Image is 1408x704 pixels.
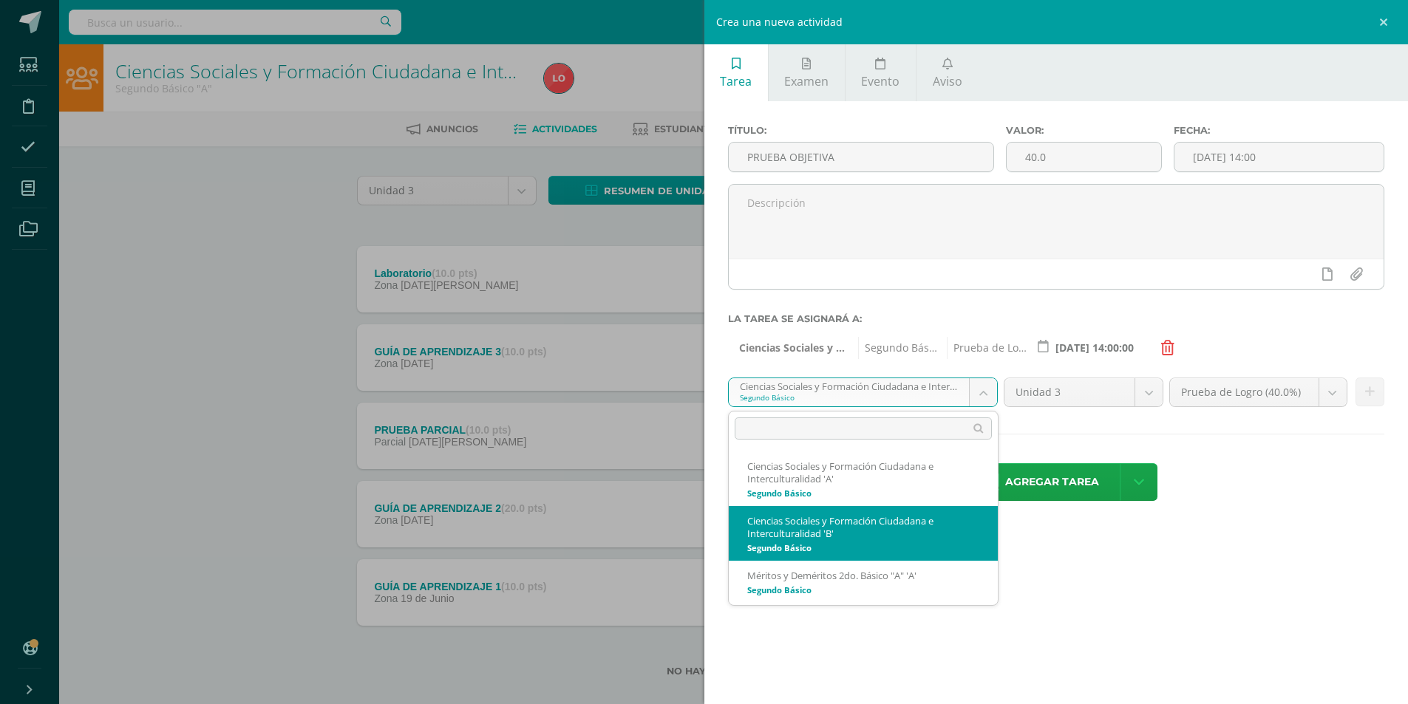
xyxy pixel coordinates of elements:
div: Méritos y Deméritos 2do. Básico "A" 'A' [747,570,979,582]
div: Ciencias Sociales y Formación Ciudadana e Interculturalidad 'A' [747,460,979,485]
div: Ciencias Sociales y Formación Ciudadana e Interculturalidad 'B' [747,515,979,540]
div: Segundo Básico [747,489,979,497]
div: Segundo Básico [747,544,979,552]
div: Segundo Básico [747,586,979,594]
